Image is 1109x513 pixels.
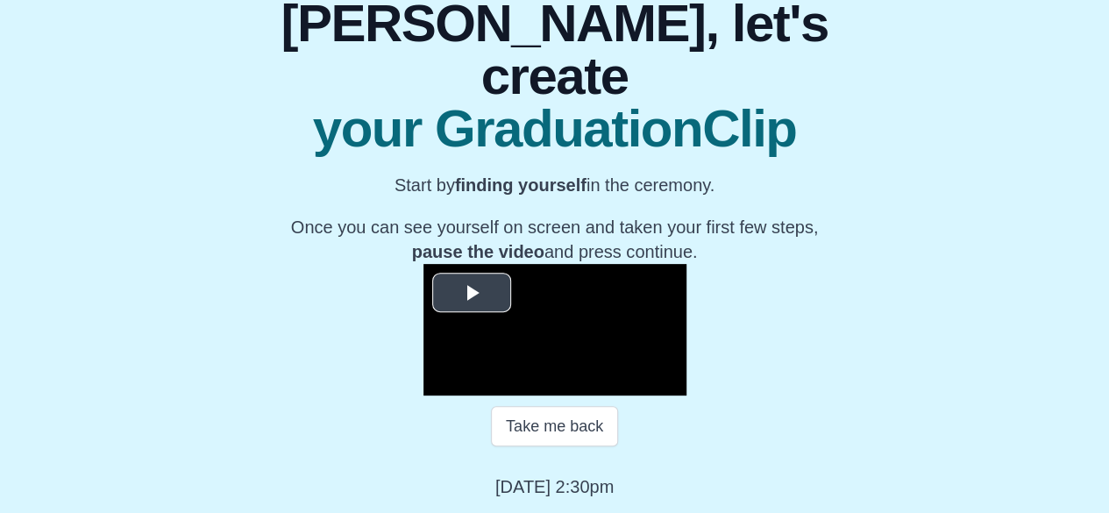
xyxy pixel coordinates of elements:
[277,215,832,264] p: Once you can see yourself on screen and taken your first few steps, and press continue.
[423,264,686,395] div: Video Player
[432,273,511,312] button: Play Video
[412,242,544,261] b: pause the video
[455,175,586,195] b: finding yourself
[491,406,618,446] button: Take me back
[495,474,614,499] p: [DATE] 2:30pm
[277,103,832,155] span: your GraduationClip
[277,173,832,197] p: Start by in the ceremony.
